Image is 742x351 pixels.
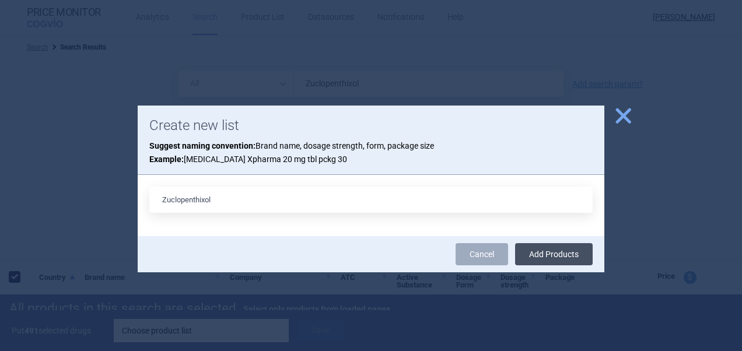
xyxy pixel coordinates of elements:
[515,243,593,265] button: Add Products
[149,117,593,134] h1: Create new list
[149,155,184,164] strong: Example:
[456,243,508,265] a: Cancel
[149,141,256,150] strong: Suggest naming convention:
[149,139,593,166] p: Brand name, dosage strength, form, package size [MEDICAL_DATA] Xpharma 20 mg tbl pckg 30
[149,187,593,213] input: List name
